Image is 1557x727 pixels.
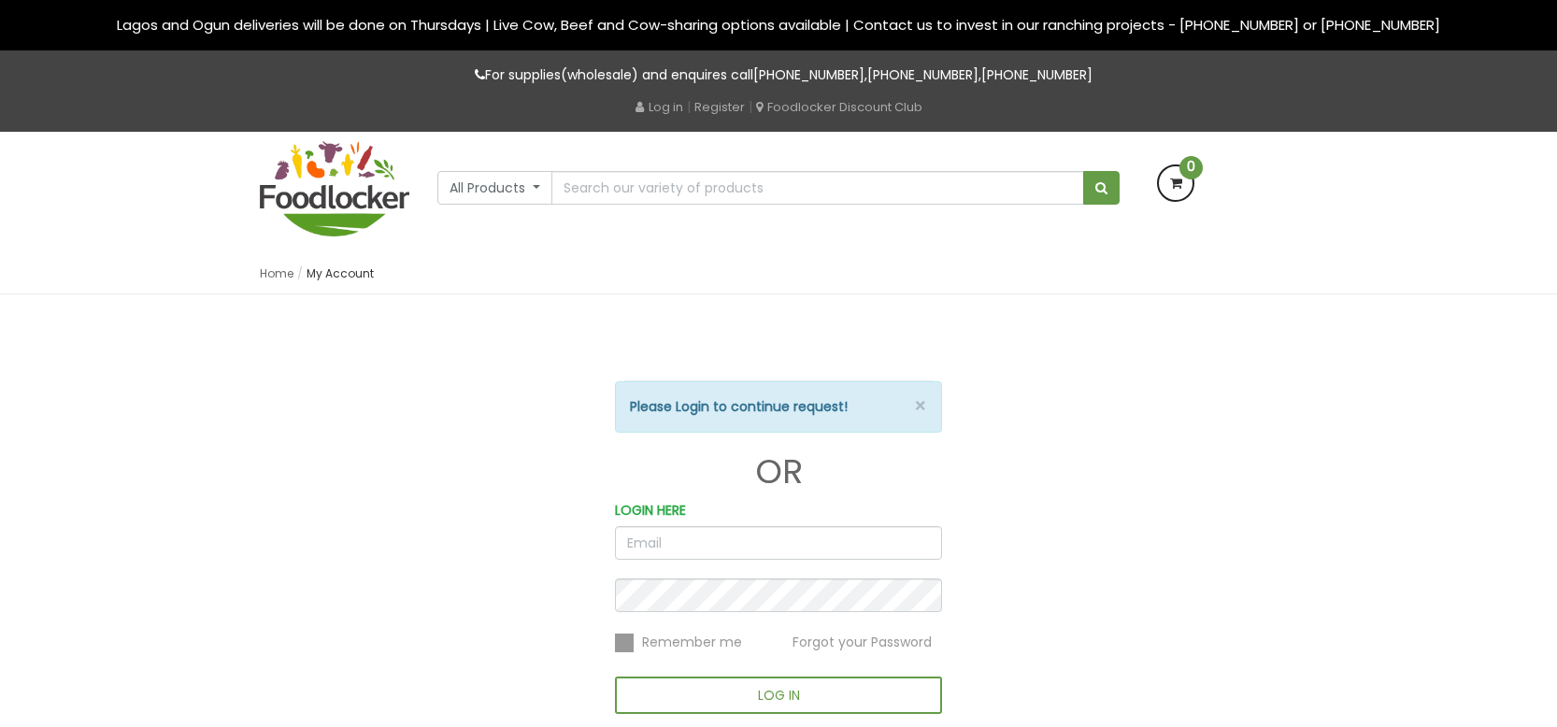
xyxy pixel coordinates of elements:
[793,632,932,650] a: Forgot your Password
[756,98,922,116] a: Foodlocker Discount Club
[694,98,745,116] a: Register
[1179,156,1203,179] span: 0
[615,677,942,714] button: LOG IN
[642,633,742,651] span: Remember me
[981,65,1093,84] a: [PHONE_NUMBER]
[793,633,932,651] span: Forgot your Password
[753,65,864,84] a: [PHONE_NUMBER]
[615,526,942,560] input: Email
[260,265,293,281] a: Home
[630,397,848,416] strong: Please Login to continue request!
[117,15,1440,35] span: Lagos and Ogun deliveries will be done on Thursdays | Live Cow, Beef and Cow-sharing options avai...
[636,98,683,116] a: Log in
[687,97,691,116] span: |
[914,396,927,416] button: ×
[615,500,686,521] label: LOGIN HERE
[664,332,894,369] iframe: fb:login_button Facebook Social Plugin
[260,141,409,236] img: FoodLocker
[749,97,752,116] span: |
[615,453,942,491] h1: OR
[867,65,978,84] a: [PHONE_NUMBER]
[551,171,1084,205] input: Search our variety of products
[437,171,552,205] button: All Products
[260,64,1297,86] p: For supplies(wholesale) and enquires call , ,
